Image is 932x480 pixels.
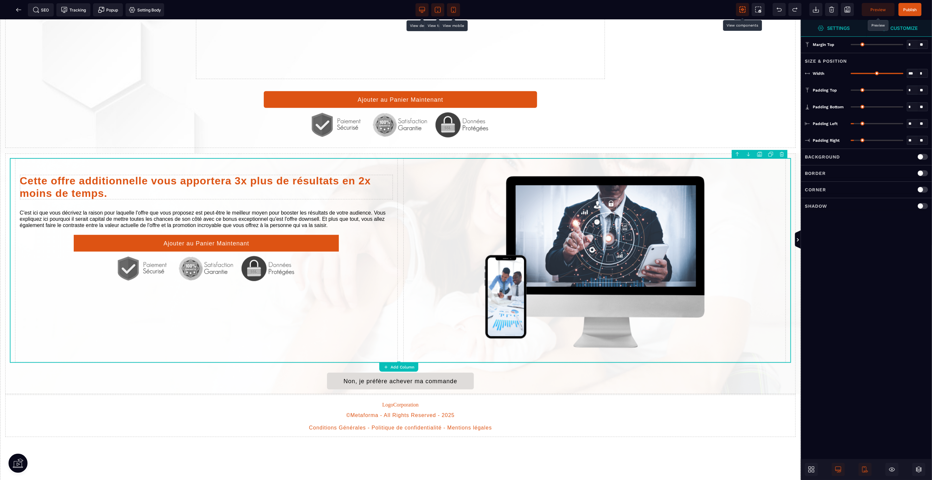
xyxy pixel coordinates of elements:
[126,3,164,16] span: Favicon
[484,156,706,329] img: a4731ff007308822c135a82cd0feee97_277_qss.png
[307,88,494,122] img: 87d055df17f6086273031842b6306d2b_279_paiement_s%C3%A9curis%C3%A9.png
[379,363,418,372] button: Add Column
[859,463,872,476] span: Is Show Mobile
[61,7,86,13] span: Tracking
[825,3,838,16] span: Clear
[93,3,123,16] span: Create Alert Modal
[813,138,840,143] span: Padding Right
[805,202,827,210] p: Shadow
[74,215,339,232] button: Ajouter au Panier Maintenant
[899,3,922,16] span: Save
[447,3,460,16] span: View mobile
[129,7,161,13] span: Setting Body
[891,26,918,31] strong: Customize
[33,7,49,13] span: SEO
[805,463,818,476] span: Open Blocks
[801,20,866,37] span: Open Style Manager
[805,153,840,161] p: Background
[56,3,90,16] span: Tracking code
[813,104,844,110] span: Padding Bottom
[773,3,786,16] span: Undo
[813,88,837,93] span: Padding Top
[827,26,850,31] strong: Settings
[809,3,823,16] span: Open Import Webpage
[801,230,807,250] span: Toggle Views
[813,121,838,126] span: Padding Left
[752,3,765,16] span: Screenshot
[28,3,54,16] span: Seo meta data
[20,155,393,180] div: Cette offre additionnelle vous apportera 3x plus de résultats en 2x moins de temps.
[813,42,834,47] span: Margin Top
[788,3,802,16] span: Redo
[10,380,791,391] text: LogoCorporation
[416,3,429,16] span: View desktop
[431,3,444,16] span: View tablet
[885,463,899,476] span: Cmd Hidden Block
[903,7,917,12] span: Publish
[98,7,118,13] span: Popup
[801,53,932,65] div: Size & Position
[391,365,414,369] strong: Add Column
[805,186,826,194] p: Corner
[862,3,895,16] span: Preview
[841,3,854,16] span: Save
[813,71,824,76] span: Width
[327,353,474,370] button: Non, je préfère achever ma commande
[736,3,749,16] span: View components
[20,190,387,208] span: C'est ici que vous décrivez la raison pour laquelle l'offre que vous proposez est peut-être le me...
[832,463,845,476] span: Is Show Desktop
[871,7,886,12] span: Preview
[866,20,932,37] span: Open Style Manager
[912,463,925,476] span: Open Sub Layers
[113,232,300,266] img: 87d055df17f6086273031842b6306d2b_279_paiement_s%C3%A9curis%C3%A9.png
[10,391,791,413] text: ©Metaforma - All Rights Reserved - 2025 Conditions Générales - Politique de confidentialité - Men...
[12,3,25,16] span: Back
[264,72,537,88] button: Ajouter au Panier Maintenant
[805,169,826,177] p: Border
